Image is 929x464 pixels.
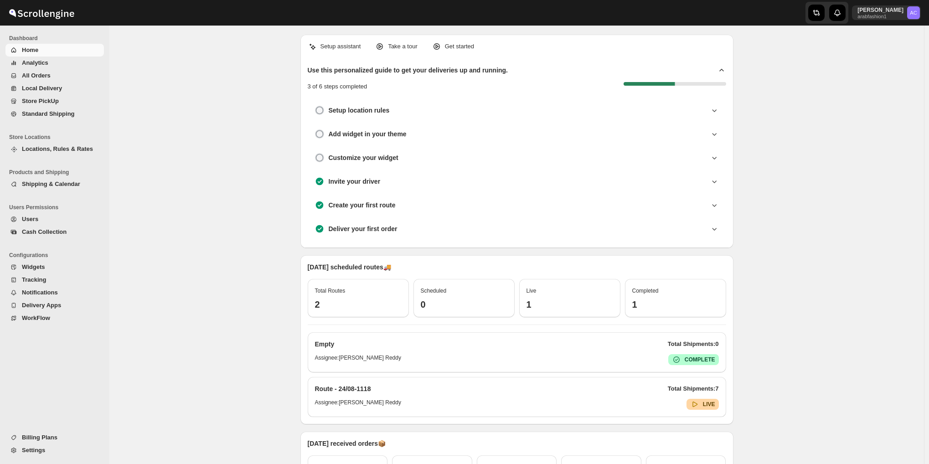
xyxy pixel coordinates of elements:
span: Abizer Chikhly [907,6,920,19]
h2: Use this personalized guide to get your deliveries up and running. [308,66,508,75]
button: Tracking [5,273,104,286]
h3: 1 [526,299,613,310]
span: Live [526,288,537,294]
span: Products and Shipping [9,169,105,176]
p: Take a tour [388,42,417,51]
h3: Deliver your first order [329,224,397,233]
span: Shipping & Calendar [22,180,80,187]
button: Notifications [5,286,104,299]
span: Home [22,46,38,53]
button: Users [5,213,104,226]
button: Widgets [5,261,104,273]
p: 3 of 6 steps completed [308,82,367,91]
p: Total Shipments: 7 [668,384,719,393]
p: Setup assistant [320,42,361,51]
span: Store PickUp [22,98,59,104]
h3: Invite your driver [329,177,381,186]
span: Tracking [22,276,46,283]
h3: 2 [315,299,402,310]
p: [DATE] received orders 📦 [308,439,726,448]
button: Shipping & Calendar [5,178,104,191]
button: Locations, Rules & Rates [5,143,104,155]
text: AC [910,10,917,15]
p: Get started [445,42,474,51]
span: Scheduled [421,288,447,294]
button: Settings [5,444,104,457]
span: Settings [22,447,45,454]
button: Cash Collection [5,226,104,238]
button: User menu [852,5,921,20]
p: [PERSON_NAME] [857,6,903,14]
span: Delivery Apps [22,302,61,309]
img: ScrollEngine [7,1,76,24]
p: arabfashion1 [857,14,903,19]
button: Analytics [5,57,104,69]
button: All Orders [5,69,104,82]
span: Billing Plans [22,434,57,441]
span: Locations, Rules & Rates [22,145,93,152]
span: Users [22,216,38,222]
p: Total Shipments: 0 [668,340,719,349]
p: [DATE] scheduled routes 🚚 [308,263,726,272]
span: Configurations [9,252,105,259]
span: Notifications [22,289,58,296]
span: Analytics [22,59,48,66]
span: WorkFlow [22,314,50,321]
button: WorkFlow [5,312,104,325]
span: Completed [632,288,659,294]
button: Home [5,44,104,57]
h3: 1 [632,299,719,310]
h3: Create your first route [329,201,396,210]
h2: Route - 24/08-1118 [315,384,371,393]
span: Store Locations [9,134,105,141]
h3: Setup location rules [329,106,390,115]
h3: Customize your widget [329,153,398,162]
span: Total Routes [315,288,346,294]
h2: Empty [315,340,335,349]
span: Widgets [22,263,45,270]
span: Users Permissions [9,204,105,211]
span: Local Delivery [22,85,62,92]
b: COMPLETE [685,356,715,363]
span: All Orders [22,72,51,79]
h3: Add widget in your theme [329,129,407,139]
button: Billing Plans [5,431,104,444]
h6: Assignee: [PERSON_NAME] Reddy [315,399,401,410]
button: Delivery Apps [5,299,104,312]
b: LIVE [703,401,715,407]
h6: Assignee: [PERSON_NAME] Reddy [315,354,401,365]
span: Cash Collection [22,228,67,235]
h3: 0 [421,299,507,310]
span: Standard Shipping [22,110,75,117]
span: Dashboard [9,35,105,42]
